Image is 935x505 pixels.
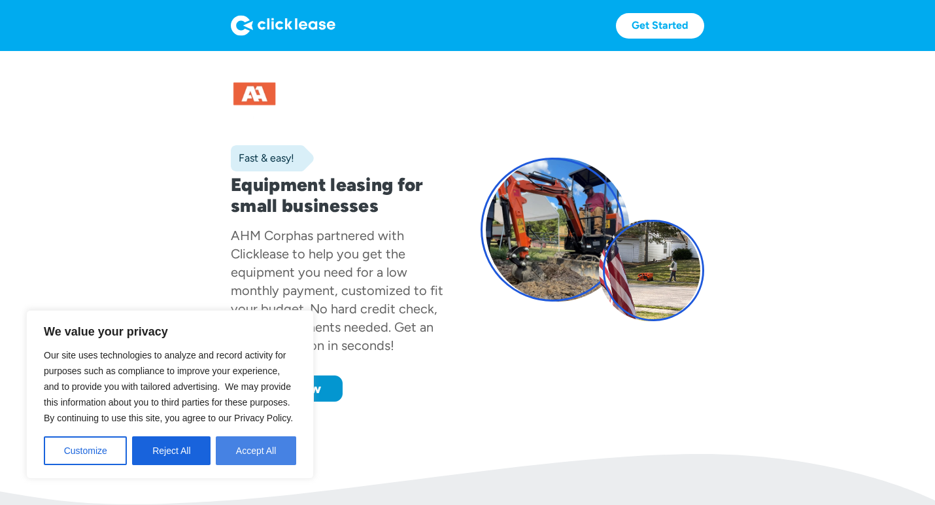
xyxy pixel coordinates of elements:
[44,436,127,465] button: Customize
[231,228,294,243] div: AHM Corp
[26,310,314,479] div: We value your privacy
[132,436,211,465] button: Reject All
[231,174,454,216] h1: Equipment leasing for small businesses
[616,13,704,39] a: Get Started
[231,228,443,353] div: has partnered with Clicklease to help you get the equipment you need for a low monthly payment, c...
[216,436,296,465] button: Accept All
[231,152,294,165] div: Fast & easy!
[231,15,335,36] img: Logo
[44,350,293,423] span: Our site uses technologies to analyze and record activity for purposes such as compliance to impr...
[44,324,296,340] p: We value your privacy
